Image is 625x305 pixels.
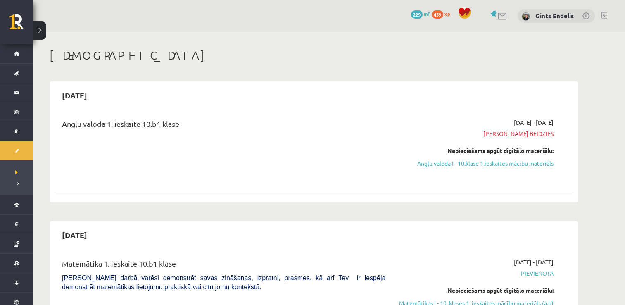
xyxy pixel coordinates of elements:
a: 229 mP [411,10,430,17]
div: Nepieciešams apgūt digitālo materiālu: [398,286,554,295]
span: [DATE] - [DATE] [514,118,554,127]
div: Nepieciešams apgūt digitālo materiālu: [398,146,554,155]
span: 229 [411,10,423,19]
a: Angļu valoda I - 10.klase 1.ieskaites mācību materiāls [398,159,554,168]
a: Rīgas 1. Tālmācības vidusskola [9,14,33,35]
span: [PERSON_NAME] darbā varēsi demonstrēt savas zināšanas, izpratni, prasmes, kā arī Tev ir iespēja d... [62,274,385,291]
span: [PERSON_NAME] beidzies [398,129,554,138]
span: Pievienota [398,269,554,278]
a: 459 xp [432,10,454,17]
div: Matemātika 1. ieskaite 10.b1 klase [62,258,385,273]
div: Angļu valoda 1. ieskaite 10.b1 klase [62,118,385,133]
h2: [DATE] [54,225,95,245]
h2: [DATE] [54,86,95,105]
img: Gints Endelis [522,12,530,21]
span: xp [444,10,450,17]
span: 459 [432,10,443,19]
span: mP [424,10,430,17]
h1: [DEMOGRAPHIC_DATA] [50,48,578,62]
a: Gints Endelis [535,12,574,20]
span: [DATE] - [DATE] [514,258,554,267]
